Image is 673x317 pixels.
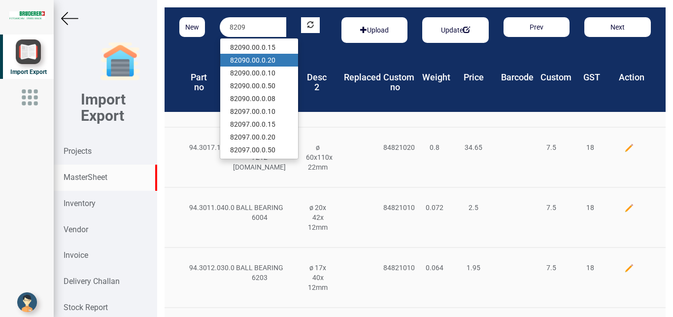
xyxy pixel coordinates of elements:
button: New [179,17,205,37]
h4: Custom [540,72,565,82]
h4: Barcode [501,72,526,82]
div: 7.5 [532,142,571,152]
div: ø 17x 40x 12mm [299,263,337,292]
div: 0.064 [415,263,454,273]
div: 7.5 [532,203,571,212]
a: 82097.00.0.15 [220,118,298,131]
img: edit.png [624,263,634,273]
div: 0.8 [415,142,454,152]
strong: Delivery Challan [64,277,120,286]
img: edit.png [624,143,634,153]
div: Basic example [422,17,489,43]
div: 94.3012.030.0 [182,263,221,273]
b: Import Export [81,91,126,124]
div: 7.5 [532,263,571,273]
div: 94.3017.120.0 [182,142,221,152]
strong: 8209 [230,107,246,115]
button: Update [435,22,476,38]
div: ø 20x 42x 12mm [299,203,337,232]
div: 2.5 [454,203,493,212]
strong: 8209 [230,120,246,128]
div: 0.072 [415,203,454,212]
a: 82090.00.0.50 [220,79,298,92]
div: BALL BEARING 6203 [221,263,299,282]
h4: Action [619,72,643,82]
button: Prev [504,17,570,37]
button: Next [584,17,651,37]
a: 82097.00.0.10 [220,105,298,118]
div: 18 [571,203,609,212]
strong: MasterSheet [64,173,107,182]
h4: Replaced [344,72,369,82]
div: ø 60x110x 22mm [299,142,337,172]
strong: 8209 [230,69,246,77]
strong: 8209 [230,146,246,154]
a: 82097.00.0.50 [220,143,298,156]
strong: Invoice [64,250,88,260]
strong: Projects [64,146,92,156]
strong: 8209 [230,133,246,141]
strong: 8209 [230,56,246,64]
h4: Custom no [383,72,408,92]
strong: 8209 [230,95,246,103]
h4: Weight [422,72,447,82]
div: 1.95 [454,263,493,273]
strong: Stock Report [64,303,108,312]
h4: Part no [187,72,211,92]
strong: 8209 [230,43,246,51]
div: 94.3011.040.0 [182,203,221,212]
div: 34.65 [454,142,493,152]
img: garage-closed.png [101,42,140,81]
div: 84821010 [376,203,415,212]
a: 82090.00.0.08 [220,92,298,105]
div: BALL BEARING 6004 [221,203,299,222]
span: Import Export [10,69,47,75]
button: Upload [354,22,395,38]
input: Serach by product part no [220,17,286,37]
strong: 8209 [230,82,246,90]
div: Basic example [341,17,408,43]
a: 82090.00.0.20 [220,54,298,67]
div: 84821020 [376,142,415,152]
div: 18 [571,263,609,273]
a: 82090.00.0.10 [220,67,298,79]
strong: Vendor [64,225,88,234]
strong: Inventory [64,199,96,208]
h4: Desc 2 [304,72,329,92]
h4: Price [462,72,486,82]
a: 82097.00.0.20 [220,131,298,143]
img: edit.png [624,203,634,213]
div: 18 [571,142,609,152]
div: 84821010 [376,263,415,273]
h4: GST [579,72,604,82]
a: 82090.00.0.15 [220,41,298,54]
